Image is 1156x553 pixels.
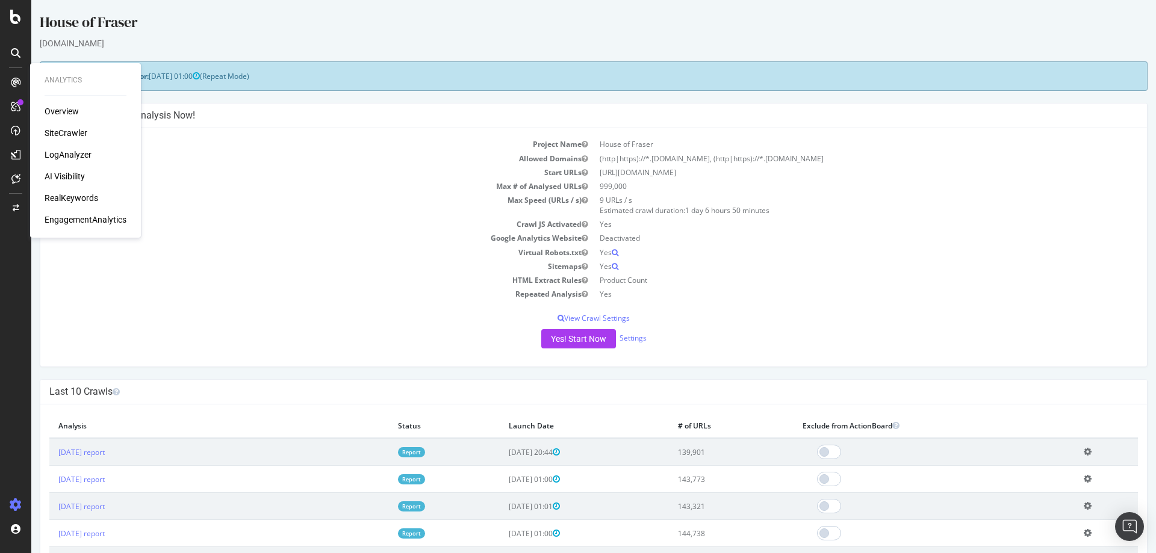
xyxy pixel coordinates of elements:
[18,413,358,438] th: Analysis
[18,313,1107,323] p: View Crawl Settings
[562,179,1107,193] td: 999,000
[638,520,763,547] td: 144,738
[367,501,394,511] a: Report
[477,474,529,484] span: [DATE] 01:00
[45,105,79,117] a: Overview
[562,259,1107,273] td: Yes
[762,413,1043,438] th: Exclude from ActionBoard
[562,165,1107,179] td: [URL][DOMAIN_NAME]
[18,386,1107,398] h4: Last 10 Crawls
[27,474,73,484] a: [DATE] report
[477,447,529,457] span: [DATE] 20:44
[18,273,562,287] td: HTML Extract Rules
[27,528,73,539] a: [DATE] report
[18,152,562,165] td: Allowed Domains
[45,214,126,226] a: EngagementAnalytics
[562,273,1107,287] td: Product Count
[18,287,562,301] td: Repeated Analysis
[638,413,763,438] th: # of URLs
[638,466,763,493] td: 143,773
[18,165,562,179] td: Start URLs
[562,287,1107,301] td: Yes
[562,217,1107,231] td: Yes
[18,179,562,193] td: Max # of Analysed URLs
[18,193,562,217] td: Max Speed (URLs / s)
[18,217,562,231] td: Crawl JS Activated
[8,37,1116,49] div: [DOMAIN_NAME]
[562,231,1107,245] td: Deactivated
[45,170,85,182] a: AI Visibility
[8,12,1116,37] div: House of Fraser
[117,71,169,81] span: [DATE] 01:00
[45,149,92,161] a: LogAnalyzer
[18,71,117,81] strong: Next Launch Scheduled for:
[638,493,763,520] td: 143,321
[367,447,394,457] a: Report
[510,329,585,348] button: Yes! Start Now
[367,474,394,484] a: Report
[18,246,562,259] td: Virtual Robots.txt
[45,127,87,139] a: SiteCrawler
[638,438,763,466] td: 139,901
[477,501,529,511] span: [DATE] 01:01
[18,137,562,151] td: Project Name
[27,447,73,457] a: [DATE] report
[562,137,1107,151] td: House of Fraser
[45,75,126,85] div: Analytics
[468,413,638,438] th: Launch Date
[562,152,1107,165] td: (http|https)://*.[DOMAIN_NAME], (http|https)://*.[DOMAIN_NAME]
[8,61,1116,91] div: (Repeat Mode)
[18,110,1107,122] h4: Configure your New Analysis Now!
[358,413,468,438] th: Status
[27,501,73,511] a: [DATE] report
[477,528,529,539] span: [DATE] 01:00
[1115,512,1144,541] div: Open Intercom Messenger
[45,192,98,204] a: RealKeywords
[562,193,1107,217] td: 9 URLs / s Estimated crawl duration:
[562,246,1107,259] td: Yes
[654,205,738,215] span: 1 day 6 hours 50 minutes
[18,231,562,245] td: Google Analytics Website
[588,333,615,343] a: Settings
[18,259,562,273] td: Sitemaps
[367,528,394,539] a: Report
